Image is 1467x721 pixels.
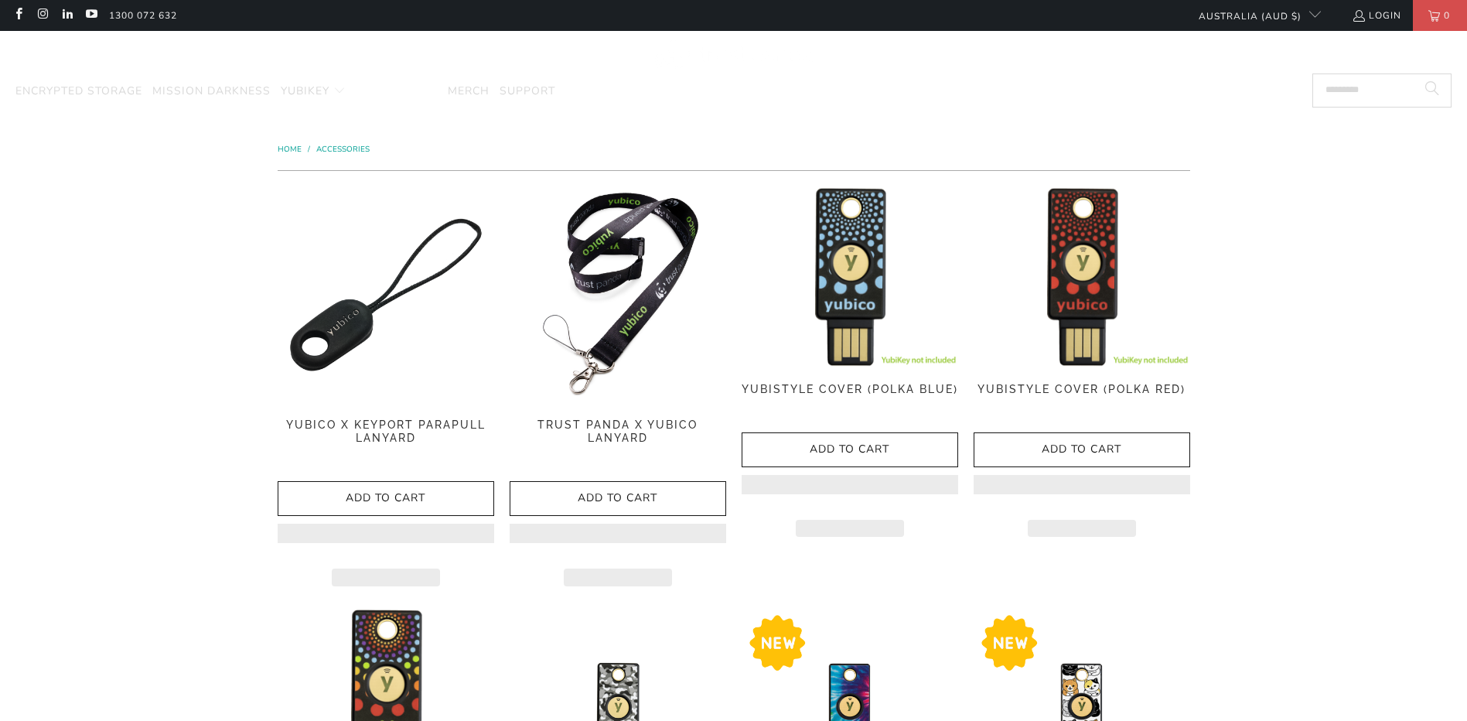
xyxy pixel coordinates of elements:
a: Yubico x Keyport Parapull Lanyard - Trust Panda Yubico x Keyport Parapull Lanyard - Trust Panda [278,186,494,403]
span: Merch [448,84,490,98]
img: Trust Panda Australia [654,39,813,70]
a: Login [1352,7,1401,24]
a: Trust Panda Australia on Facebook [12,9,25,22]
span: Add to Cart [526,492,710,505]
span: YubiKey [281,84,329,98]
span: Mission Darkness [152,84,271,98]
img: Yubico x Keyport Parapull Lanyard - Trust Panda [278,186,494,403]
span: Add to Cart [294,492,478,505]
a: YubiStyle Cover (Polka Blue) [742,383,958,417]
a: 1300 072 632 [109,7,177,24]
nav: Translation missing: en.navigation.header.main_nav [15,73,555,110]
a: Accessories [316,144,370,155]
a: Trust Panda Australia on Instagram [36,9,49,22]
button: Add to Cart [278,481,494,516]
span: Support [500,84,555,98]
a: Trust Panda Australia on LinkedIn [60,9,73,22]
a: Home [278,144,304,155]
span: Home [278,144,302,155]
button: Search [1413,73,1452,108]
span: / [308,144,310,155]
button: Add to Cart [510,481,726,516]
img: Trust Panda Yubico Lanyard - Trust Panda [510,186,726,403]
span: Encrypted Storage [15,84,142,98]
span: Trust Panda x Yubico Lanyard [510,419,726,445]
a: Support [500,73,555,110]
button: Add to Cart [742,432,958,467]
span: Add to Cart [758,443,942,456]
img: YubiStyle Cover (Polka Blue) - Trust Panda [742,186,958,367]
a: Trust Panda x Yubico Lanyard [510,419,726,466]
a: Trust Panda Australia on YouTube [84,9,97,22]
span: YubiStyle Cover (Polka Red) [974,383,1190,396]
summary: YubiKey [281,73,346,110]
span: Accessories [356,84,438,98]
a: Encrypted Storage [15,73,142,110]
a: Accessories [356,73,438,110]
input: Search... [1312,73,1452,108]
a: YubiStyle Cover (Polka Red) [974,383,1190,417]
button: Add to Cart [974,432,1190,467]
span: Yubico x Keyport Parapull Lanyard [278,419,494,445]
a: Yubico x Keyport Parapull Lanyard [278,419,494,466]
span: YubiStyle Cover (Polka Blue) [742,383,958,396]
span: Add to Cart [990,443,1174,456]
a: Mission Darkness [152,73,271,110]
a: Merch [448,73,490,110]
img: YubiStyle Cover (Polka Red) - Trust Panda [974,186,1190,367]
